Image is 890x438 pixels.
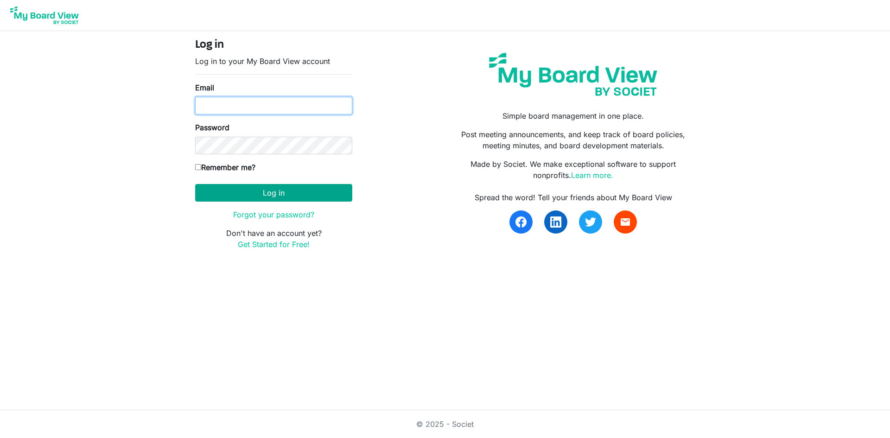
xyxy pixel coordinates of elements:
[195,162,255,173] label: Remember me?
[195,82,214,93] label: Email
[550,216,561,228] img: linkedin.svg
[195,164,201,170] input: Remember me?
[233,210,314,219] a: Forgot your password?
[620,216,631,228] span: email
[195,122,229,133] label: Password
[7,4,82,27] img: My Board View Logo
[416,419,474,429] a: © 2025 - Societ
[571,171,613,180] a: Learn more.
[452,129,695,151] p: Post meeting announcements, and keep track of board policies, meeting minutes, and board developm...
[614,210,637,234] a: email
[195,38,352,52] h4: Log in
[585,216,596,228] img: twitter.svg
[515,216,527,228] img: facebook.svg
[195,228,352,250] p: Don't have an account yet?
[452,159,695,181] p: Made by Societ. We make exceptional software to support nonprofits.
[238,240,310,249] a: Get Started for Free!
[452,192,695,203] div: Spread the word! Tell your friends about My Board View
[195,184,352,202] button: Log in
[452,110,695,121] p: Simple board management in one place.
[195,56,352,67] p: Log in to your My Board View account
[482,46,664,103] img: my-board-view-societ.svg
